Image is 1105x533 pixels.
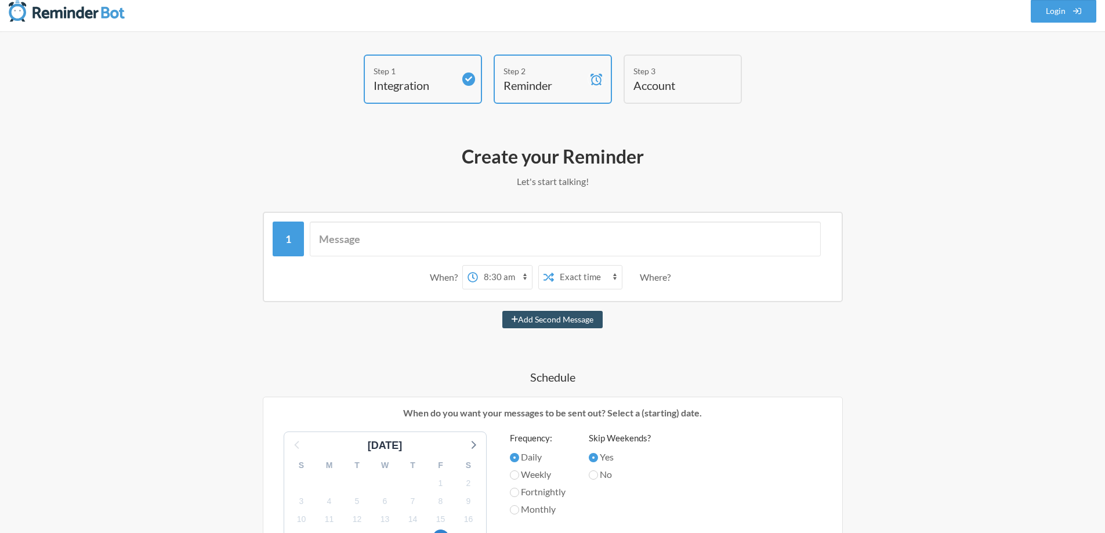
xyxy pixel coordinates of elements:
span: Tuesday, September 9, 2025 [461,493,477,509]
div: [DATE] [363,438,407,454]
h2: Create your Reminder [216,144,889,169]
div: W [371,456,399,474]
label: Weekly [510,467,566,481]
div: Step 3 [633,65,715,77]
span: Friday, September 5, 2025 [349,493,365,509]
div: Step 1 [374,65,455,77]
h4: Account [633,77,715,93]
label: Frequency: [510,432,566,445]
span: Saturday, September 6, 2025 [377,493,393,509]
h4: Reminder [503,77,585,93]
button: Add Second Message [502,311,603,328]
input: Yes [589,453,598,462]
input: Monthly [510,505,519,514]
div: S [455,456,483,474]
input: No [589,470,598,480]
label: Fortnightly [510,485,566,499]
span: Thursday, September 11, 2025 [321,512,338,528]
span: Monday, September 1, 2025 [433,475,449,491]
div: F [427,456,455,474]
label: No [589,467,651,481]
div: T [399,456,427,474]
div: When? [430,265,462,289]
span: Tuesday, September 2, 2025 [461,475,477,491]
span: Monday, September 15, 2025 [433,512,449,528]
p: When do you want your messages to be sent out? Select a (starting) date. [272,406,834,420]
div: Step 2 [503,65,585,77]
h4: Integration [374,77,455,93]
div: Where? [640,265,675,289]
input: Message [310,222,821,256]
span: Saturday, September 13, 2025 [377,512,393,528]
div: T [343,456,371,474]
div: S [288,456,316,474]
span: Wednesday, September 3, 2025 [294,493,310,509]
span: Tuesday, September 16, 2025 [461,512,477,528]
span: Sunday, September 7, 2025 [405,493,421,509]
label: Monthly [510,502,566,516]
h4: Schedule [216,369,889,385]
input: Daily [510,453,519,462]
span: Wednesday, September 10, 2025 [294,512,310,528]
p: Let's start talking! [216,175,889,188]
label: Yes [589,450,651,464]
label: Daily [510,450,566,464]
span: Thursday, September 4, 2025 [321,493,338,509]
span: Monday, September 8, 2025 [433,493,449,509]
span: Friday, September 12, 2025 [349,512,365,528]
input: Weekly [510,470,519,480]
div: M [316,456,343,474]
input: Fortnightly [510,488,519,497]
label: Skip Weekends? [589,432,651,445]
span: Sunday, September 14, 2025 [405,512,421,528]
